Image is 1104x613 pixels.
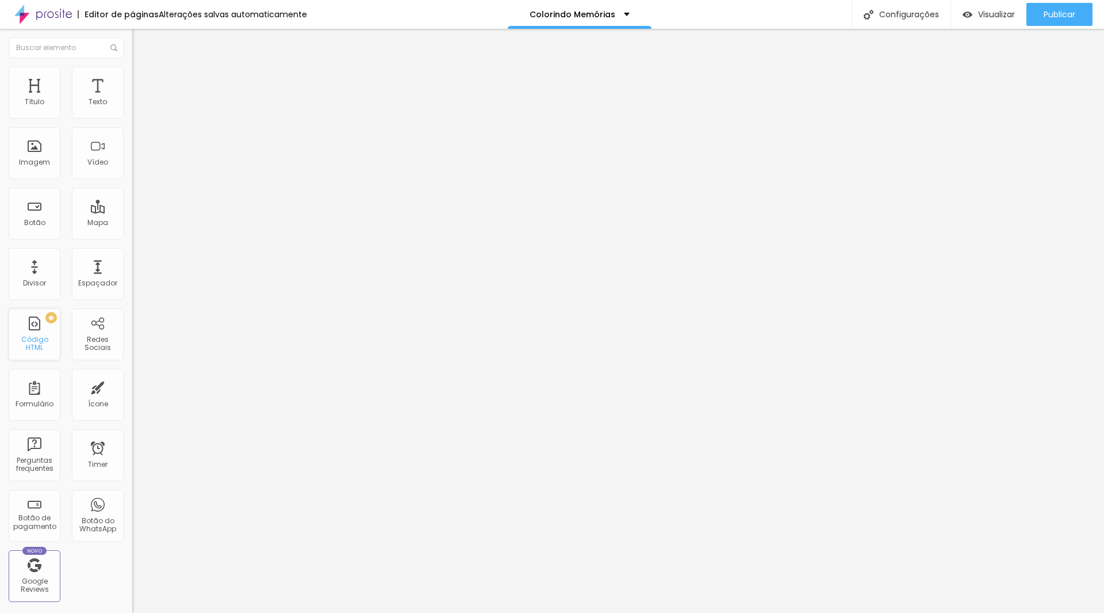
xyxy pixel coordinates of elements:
[78,279,117,287] div: Espaçador
[89,98,107,106] div: Texto
[951,3,1026,26] button: Visualizar
[159,10,307,18] div: Alterações salvas automaticamente
[19,158,50,166] div: Imagem
[9,37,124,58] input: Buscar elemento
[78,10,159,18] div: Editor de páginas
[11,456,57,473] div: Perguntas frequentes
[110,44,117,51] img: Icone
[88,400,108,408] div: Ícone
[11,514,57,531] div: Botão de pagamento
[23,279,46,287] div: Divisor
[530,10,615,18] p: Colorindo Memórias
[16,400,53,408] div: Formulário
[75,517,120,534] div: Botão do WhatsApp
[864,10,873,20] img: Icone
[11,577,57,594] div: Google Reviews
[25,98,44,106] div: Título
[24,219,45,227] div: Botão
[963,10,972,20] img: view-1.svg
[1026,3,1092,26] button: Publicar
[88,460,108,469] div: Timer
[22,547,47,555] div: Novo
[978,10,1015,19] span: Visualizar
[1044,10,1075,19] span: Publicar
[87,158,108,166] div: Vídeo
[75,336,120,352] div: Redes Sociais
[87,219,108,227] div: Mapa
[11,336,57,352] div: Código HTML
